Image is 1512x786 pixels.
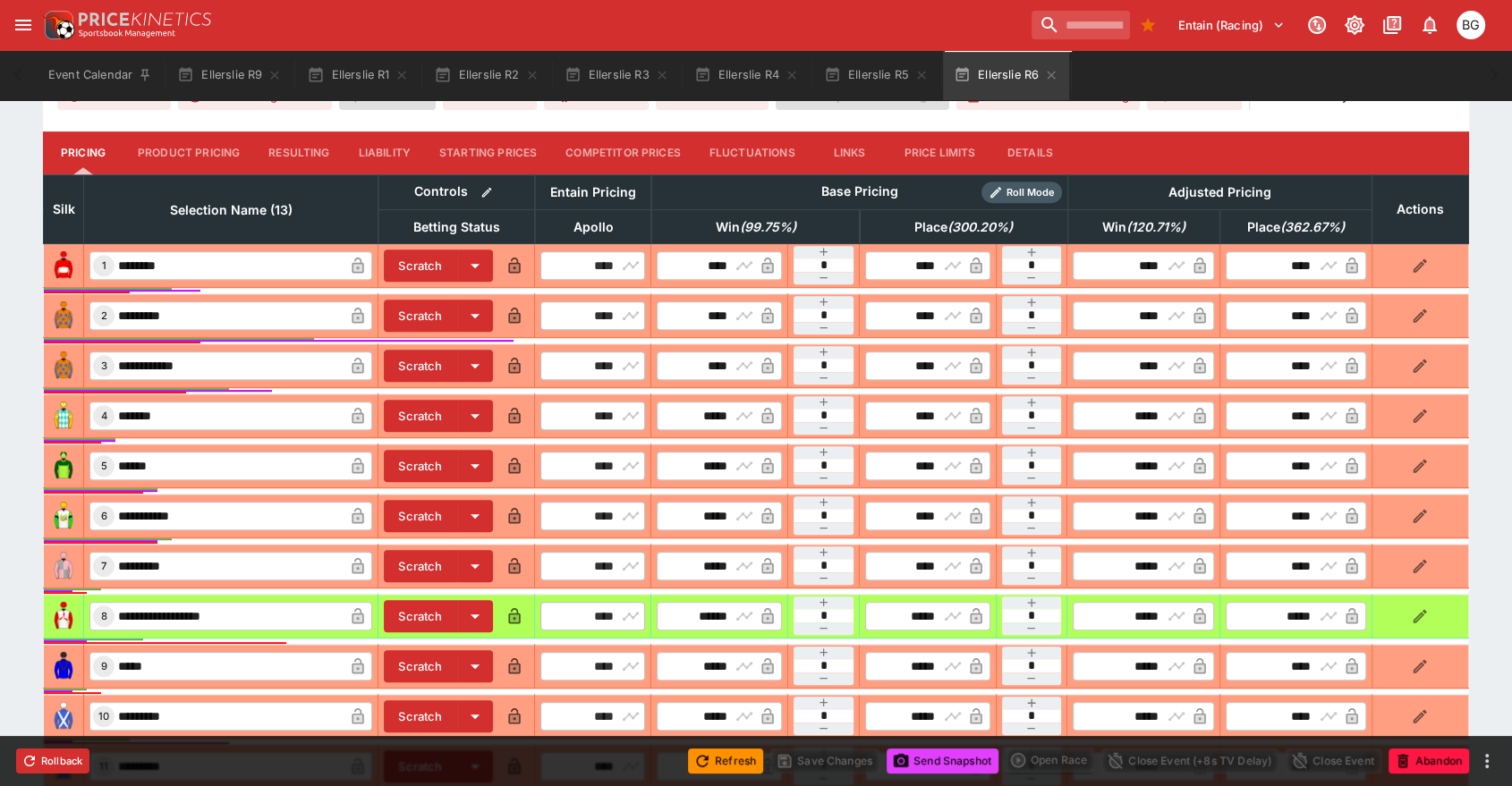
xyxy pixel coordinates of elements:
span: Mark an event as closed and abandoned. [1389,750,1469,768]
button: Scratch [384,650,457,682]
span: Win(99.75%) [695,216,815,238]
th: Actions [1372,174,1468,243]
button: Send Snapshot [887,748,998,773]
span: Place(362.67%) [1227,216,1364,238]
button: Ellerslie R3 [554,50,680,100]
button: Scratch [384,249,457,282]
div: Ben Grimstone [1457,11,1485,39]
button: open drawer [7,9,39,41]
button: Ellerslie R4 [684,50,810,100]
th: Silk [44,174,84,243]
button: Ellerslie R5 [813,50,939,100]
img: PriceKinetics Logo [39,7,75,43]
button: Liability [344,131,425,174]
span: Roll Mode [999,185,1062,200]
input: search [1032,11,1130,39]
div: Show/hide Price Roll mode configuration. [981,182,1062,203]
th: Apollo [535,209,651,243]
button: Select Tenant [1168,11,1295,39]
button: Competitor Prices [551,131,695,174]
button: Ellerslie R6 [943,50,1069,100]
th: Entain Pricing [535,174,651,209]
button: Documentation [1376,9,1408,41]
button: Rollback [16,748,89,773]
button: Ben Grimstone [1451,5,1491,45]
button: Fluctuations [695,131,810,174]
button: Notifications [1414,9,1446,41]
span: 4 [98,410,111,422]
span: 7 [98,560,110,572]
button: Event Calendar [38,50,163,100]
span: Place(300.20%) [895,216,1032,238]
button: Scratch [384,350,457,382]
button: Scratch [384,450,457,482]
button: Resulting [254,131,344,174]
button: Scratch [384,400,457,432]
button: Bulk edit [475,181,498,204]
img: runner 4 [49,401,78,430]
span: Selection Name (13) [150,199,312,221]
em: ( 300.20 %) [947,216,1013,238]
button: Bookmarks [1134,11,1162,39]
span: Win(120.71%) [1083,216,1205,238]
button: Connected to PK [1301,9,1333,41]
button: Links [810,131,890,174]
button: Ellerslie R9 [166,50,293,100]
th: Adjusted Pricing [1067,174,1372,209]
button: Refresh [688,748,763,773]
img: PriceKinetics [79,13,211,26]
button: Scratch [384,500,457,532]
img: runner 5 [49,452,78,480]
span: 6 [98,510,111,522]
button: Scratch [384,700,457,732]
button: Ellerslie R1 [296,50,420,100]
img: runner 1 [49,251,78,280]
span: 3 [98,359,111,372]
button: Ellerslie R2 [423,50,549,100]
span: 9 [98,660,111,672]
th: Controls [378,174,535,209]
em: ( 99.75 %) [739,216,795,238]
img: runner 2 [49,301,78,330]
button: Details [990,131,1070,174]
button: Toggle light/dark mode [1338,9,1371,41]
button: Abandon [1389,748,1469,773]
div: Base Pricing [814,181,905,203]
img: runner 9 [49,652,78,680]
span: Betting Status [394,216,520,238]
button: Starting Prices [425,131,551,174]
em: ( 362.67 %) [1280,216,1345,238]
button: Product Pricing [123,131,254,174]
img: runner 3 [49,351,78,380]
span: 5 [98,460,111,472]
span: 1 [98,259,110,272]
img: Sportsbook Management [79,30,175,38]
button: Scratch [384,550,457,582]
button: Scratch [384,600,457,632]
img: runner 6 [49,502,78,530]
em: ( 120.71 %) [1126,216,1185,238]
img: runner 10 [49,702,78,731]
img: runner 7 [49,552,78,580]
span: 10 [95,710,113,723]
span: 2 [98,309,111,322]
button: more [1476,750,1498,772]
span: 8 [98,610,111,622]
div: split button [1006,748,1094,773]
img: runner 8 [49,602,78,630]
button: Scratch [384,300,457,332]
button: Price Limits [890,131,990,174]
button: Pricing [43,131,123,174]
